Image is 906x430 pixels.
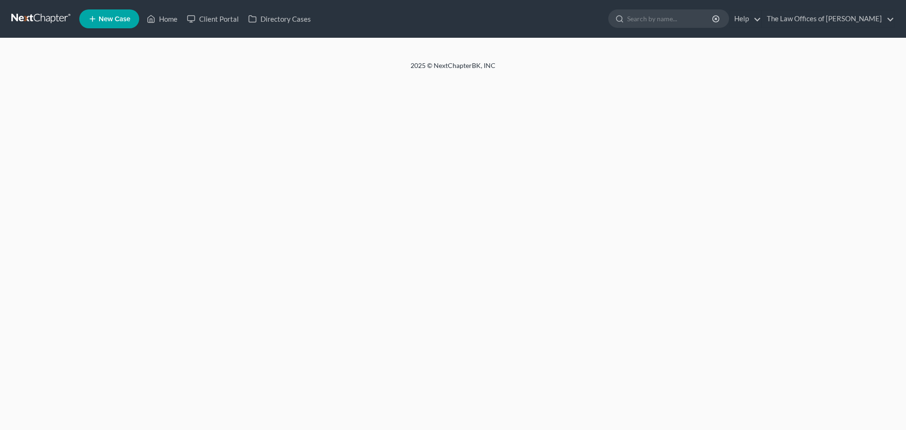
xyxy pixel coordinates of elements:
div: 2025 © NextChapterBK, INC [184,61,722,78]
a: Home [142,10,182,27]
input: Search by name... [627,10,713,27]
a: Client Portal [182,10,243,27]
a: Directory Cases [243,10,316,27]
a: Help [730,10,761,27]
a: The Law Offices of [PERSON_NAME] [762,10,894,27]
span: New Case [99,16,130,23]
